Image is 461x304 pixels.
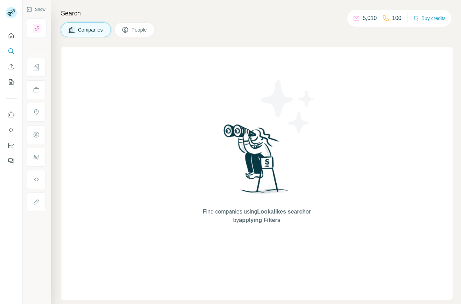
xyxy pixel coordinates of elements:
[257,209,306,215] span: Lookalikes search
[220,122,293,201] img: Surfe Illustration - Woman searching with binoculars
[6,108,17,121] button: Use Surfe on LinkedIn
[22,4,50,15] button: Show
[6,155,17,167] button: Feedback
[413,13,446,23] button: Buy credits
[6,60,17,73] button: Enrich CSV
[363,14,377,22] p: 5,010
[6,29,17,42] button: Quick start
[78,26,104,33] span: Companies
[132,26,148,33] span: People
[6,76,17,88] button: My lists
[61,8,453,18] h4: Search
[6,45,17,58] button: Search
[6,124,17,136] button: Use Surfe API
[257,75,320,138] img: Surfe Illustration - Stars
[6,139,17,152] button: Dashboard
[239,217,280,223] span: applying Filters
[392,14,402,22] p: 100
[201,208,313,224] span: Find companies using or by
